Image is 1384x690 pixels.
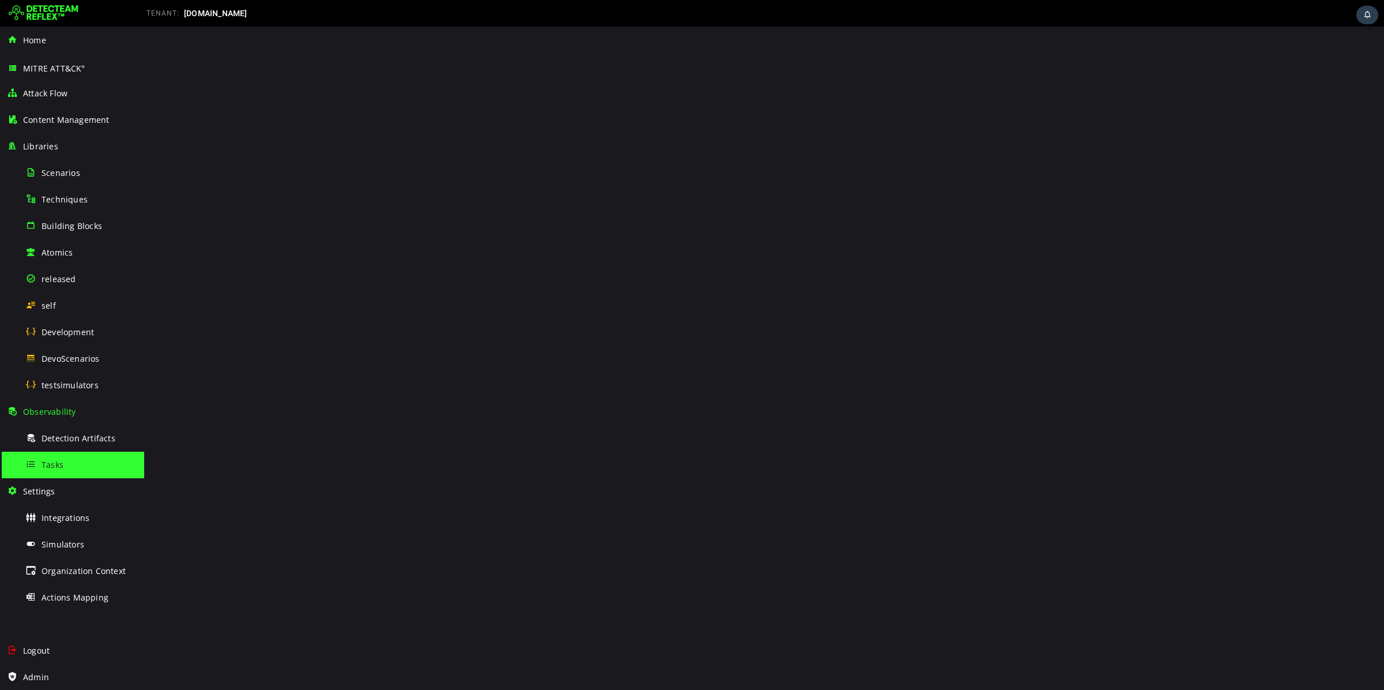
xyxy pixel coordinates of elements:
[42,247,73,258] span: Atomics
[23,35,46,46] span: Home
[81,64,85,69] sup: ®
[42,273,76,284] span: released
[23,645,50,656] span: Logout
[9,4,78,22] img: Detecteam logo
[146,9,179,17] span: TENANT:
[23,406,76,417] span: Observability
[23,486,55,497] span: Settings
[1356,6,1378,24] div: Task Notifications
[42,459,63,470] span: Tasks
[23,141,58,152] span: Libraries
[23,88,67,99] span: Attack Flow
[42,300,56,311] span: self
[42,512,89,523] span: Integrations
[42,433,115,444] span: Detection Artifacts
[42,539,84,550] span: Simulators
[184,9,247,18] span: [DOMAIN_NAME]
[42,327,94,337] span: Development
[23,63,85,74] span: MITRE ATT&CK
[42,353,100,364] span: DevoScenarios
[42,167,80,178] span: Scenarios
[42,220,102,231] span: Building Blocks
[42,565,126,576] span: Organization Context
[23,672,49,682] span: Admin
[42,194,88,205] span: Techniques
[23,114,110,125] span: Content Management
[42,592,108,603] span: Actions Mapping
[42,380,99,391] span: testsimulators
